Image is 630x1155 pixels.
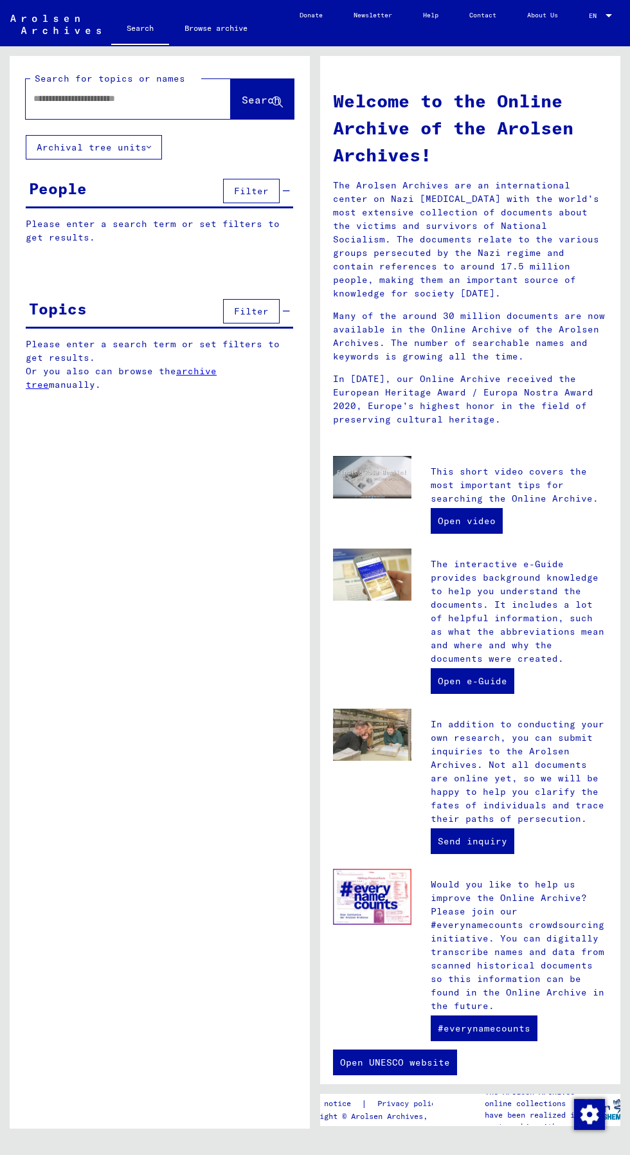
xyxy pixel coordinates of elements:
img: Change consent [574,1099,605,1130]
img: Arolsen_neg.svg [10,15,101,34]
a: archive tree [26,365,217,390]
span: Search [242,93,280,106]
a: #everynamecounts [431,1015,537,1041]
mat-label: Search for topics or names [35,73,185,84]
span: Filter [234,305,269,317]
button: Archival tree units [26,135,162,159]
p: have been realized in partnership with [485,1109,583,1132]
p: In addition to conducting your own research, you can submit inquiries to the Arolsen Archives. No... [431,718,607,826]
p: This short video covers the most important tips for searching the Online Archive. [431,465,607,505]
img: inquiries.jpg [333,709,411,761]
a: Browse archive [169,13,263,44]
button: Filter [223,299,280,323]
p: Please enter a search term or set filters to get results. [26,217,293,244]
p: In [DATE], our Online Archive received the European Heritage Award / Europa Nostra Award 2020, Eu... [333,372,607,426]
div: People [29,177,87,200]
a: Legal notice [297,1097,361,1111]
h1: Welcome to the Online Archive of the Arolsen Archives! [333,87,607,168]
img: video.jpg [333,456,411,499]
p: Would you like to help us improve the Online Archive? Please join our #everynamecounts crowdsourc... [431,878,607,1013]
p: Many of the around 30 million documents are now available in the Online Archive of the Arolsen Ar... [333,309,607,363]
p: The Arolsen Archives are an international center on Nazi [MEDICAL_DATA] with the world’s most ext... [333,179,607,300]
a: Open video [431,508,503,534]
button: Filter [223,179,280,203]
img: eguide.jpg [333,549,411,601]
span: EN [589,12,603,19]
button: Search [231,79,294,119]
a: Send inquiry [431,828,514,854]
div: | [297,1097,456,1111]
p: The Arolsen Archives online collections [485,1086,583,1109]
span: Filter [234,185,269,197]
img: enc.jpg [333,869,411,925]
a: Search [111,13,169,46]
p: Copyright © Arolsen Archives, 2021 [297,1111,456,1122]
div: Topics [29,297,87,320]
a: Privacy policy [367,1097,456,1111]
p: The interactive e-Guide provides background knowledge to help you understand the documents. It in... [431,558,607,666]
a: Open e-Guide [431,668,514,694]
p: Please enter a search term or set filters to get results. Or you also can browse the manually. [26,338,294,392]
a: Open UNESCO website [333,1050,457,1075]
